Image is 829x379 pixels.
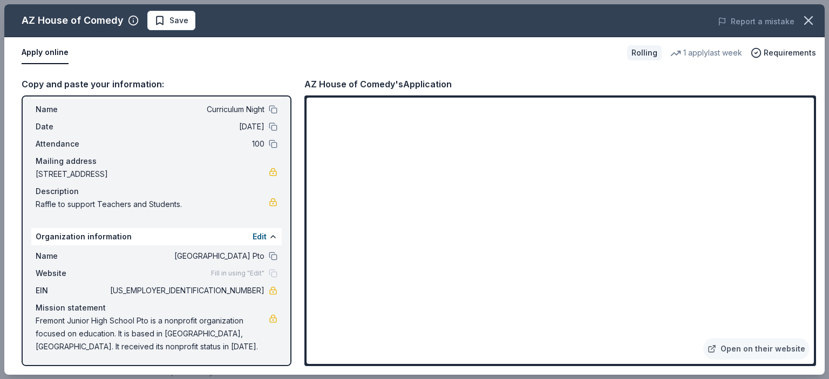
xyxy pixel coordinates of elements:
div: Organization information [31,228,282,245]
button: Requirements [751,46,816,59]
span: Name [36,250,108,263]
span: Save [169,14,188,27]
span: Attendance [36,137,108,150]
button: Apply online [22,42,69,64]
div: Description [36,185,277,198]
span: Fremont Junior High School Pto is a nonprofit organization focused on education. It is based in [... [36,314,269,353]
div: Rolling [627,45,662,60]
a: Open on their website [703,338,810,360]
span: [DATE] [108,120,264,133]
span: Website [36,267,108,280]
span: Curriculum Night [108,103,264,116]
span: Date [36,120,108,133]
span: EIN [36,284,108,297]
div: 1 apply last week [670,46,742,59]
span: [STREET_ADDRESS] [36,168,269,181]
span: Fill in using "Edit" [211,269,264,278]
button: Save [147,11,195,30]
div: AZ House of Comedy's Application [304,77,452,91]
span: [GEOGRAPHIC_DATA] Pto [108,250,264,263]
span: Requirements [764,46,816,59]
button: Report a mistake [718,15,794,28]
div: Copy and paste your information: [22,77,291,91]
div: Mailing address [36,155,277,168]
button: Edit [253,230,267,243]
span: Name [36,103,108,116]
div: Mission statement [36,301,277,314]
span: 100 [108,137,264,150]
span: [US_EMPLOYER_IDENTIFICATION_NUMBER] [108,284,264,297]
div: AZ House of Comedy [22,12,124,29]
span: Raffle to support Teachers and Students. [36,198,269,211]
